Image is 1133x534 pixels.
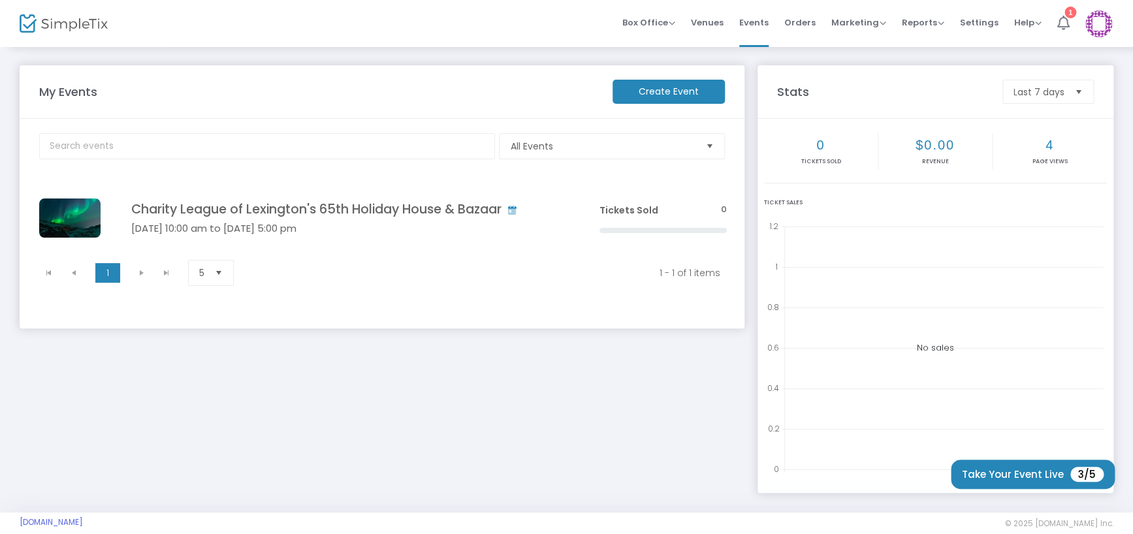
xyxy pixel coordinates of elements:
h2: 0 [765,137,876,153]
button: Take Your Event Live3/5 [951,460,1115,489]
span: Tickets Sold [599,204,658,217]
div: 1 [1064,7,1076,18]
span: Venues [691,6,724,39]
input: Search events [39,133,495,159]
span: Box Office [622,16,675,29]
span: Page 1 [95,263,120,283]
span: Events [739,6,769,39]
p: Revenue [880,157,991,166]
h2: 4 [994,137,1106,153]
span: 0 [721,204,727,216]
p: Page Views [994,157,1106,166]
div: Ticket Sales [764,198,1107,208]
div: No sales [764,217,1107,479]
m-panel-title: Stats [771,83,996,101]
span: Reports [902,16,944,29]
a: [DOMAIN_NAME] [20,517,83,527]
span: Marketing [831,16,886,29]
span: 3/5 [1070,467,1104,482]
button: Select [1070,80,1088,103]
span: Settings [960,6,998,39]
span: Orders [784,6,816,39]
h5: [DATE] 10:00 am to [DATE] 5:00 pm [131,223,560,234]
span: Help [1014,16,1042,29]
span: Last 7 days [1013,86,1064,99]
button: Select [701,134,719,159]
div: Data table [31,182,735,254]
kendo-pager-info: 1 - 1 of 1 items [257,266,721,279]
span: All Events [510,140,695,153]
h4: Charity League of Lexington's 65th Holiday House & Bazaar [131,202,560,217]
button: Select [210,260,228,285]
m-panel-title: My Events [33,83,606,101]
m-button: Create Event [613,80,725,104]
p: Tickets sold [765,157,876,166]
span: © 2025 [DOMAIN_NAME] Inc. [1005,518,1113,529]
span: 5 [199,266,204,279]
img: img_lights.jpg [39,198,101,238]
h2: $0.00 [880,137,991,153]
